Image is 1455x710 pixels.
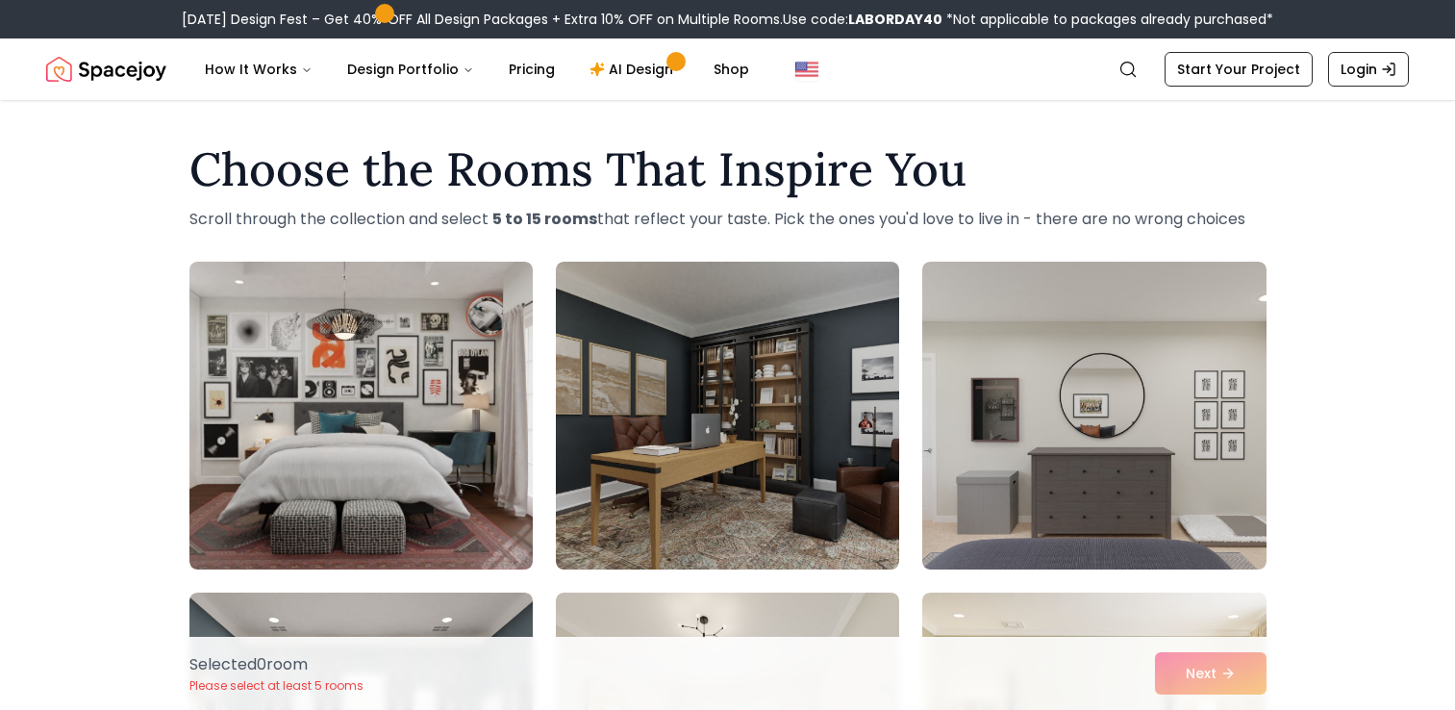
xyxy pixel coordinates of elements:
p: Please select at least 5 rooms [189,678,364,694]
nav: Global [46,38,1409,100]
p: Selected 0 room [189,653,364,676]
a: Spacejoy [46,50,166,89]
nav: Main [189,50,765,89]
img: Spacejoy Logo [46,50,166,89]
img: Room room-2 [556,262,899,570]
img: Room room-3 [922,262,1266,570]
a: AI Design [574,50,694,89]
img: United States [795,58,818,81]
img: Room room-1 [189,262,533,570]
b: LABORDAY40 [848,10,942,29]
a: Pricing [493,50,570,89]
a: Start Your Project [1165,52,1313,87]
button: Design Portfolio [332,50,489,89]
span: Use code: [783,10,942,29]
strong: 5 to 15 rooms [492,208,597,230]
a: Shop [698,50,765,89]
p: Scroll through the collection and select that reflect your taste. Pick the ones you'd love to liv... [189,208,1267,231]
h1: Choose the Rooms That Inspire You [189,146,1267,192]
span: *Not applicable to packages already purchased* [942,10,1273,29]
a: Login [1328,52,1409,87]
button: How It Works [189,50,328,89]
div: [DATE] Design Fest – Get 40% OFF All Design Packages + Extra 10% OFF on Multiple Rooms. [182,10,1273,29]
